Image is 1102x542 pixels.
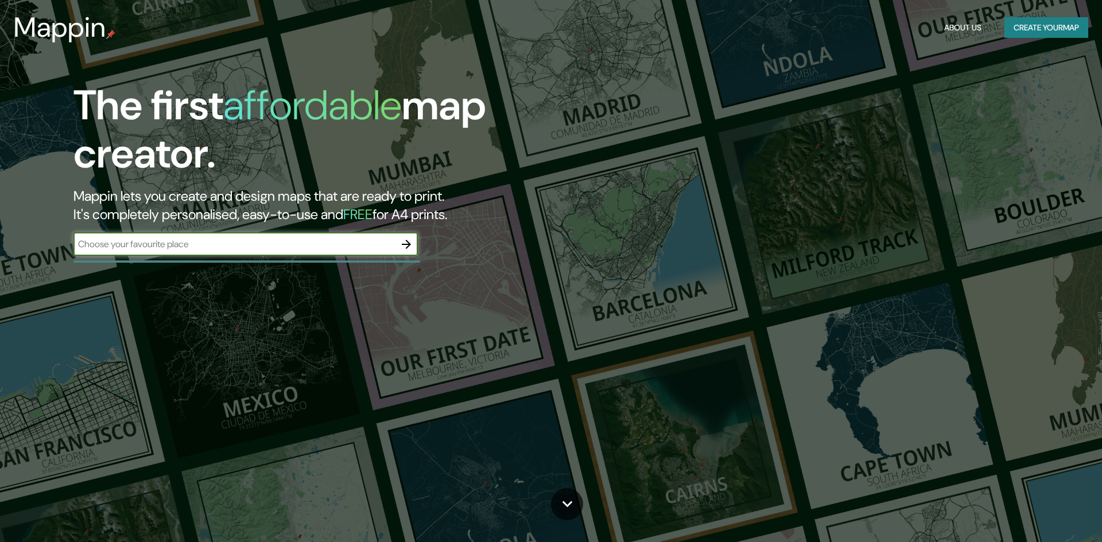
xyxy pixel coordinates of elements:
h5: FREE [343,205,372,223]
h2: Mappin lets you create and design maps that are ready to print. It's completely personalised, eas... [73,187,624,224]
button: Create yourmap [1004,17,1088,38]
h1: affordable [223,79,402,132]
input: Choose your favourite place [73,237,395,251]
img: mappin-pin [106,30,115,39]
h1: The first map creator. [73,81,624,187]
button: About Us [940,17,986,38]
h3: Mappin [14,11,106,44]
